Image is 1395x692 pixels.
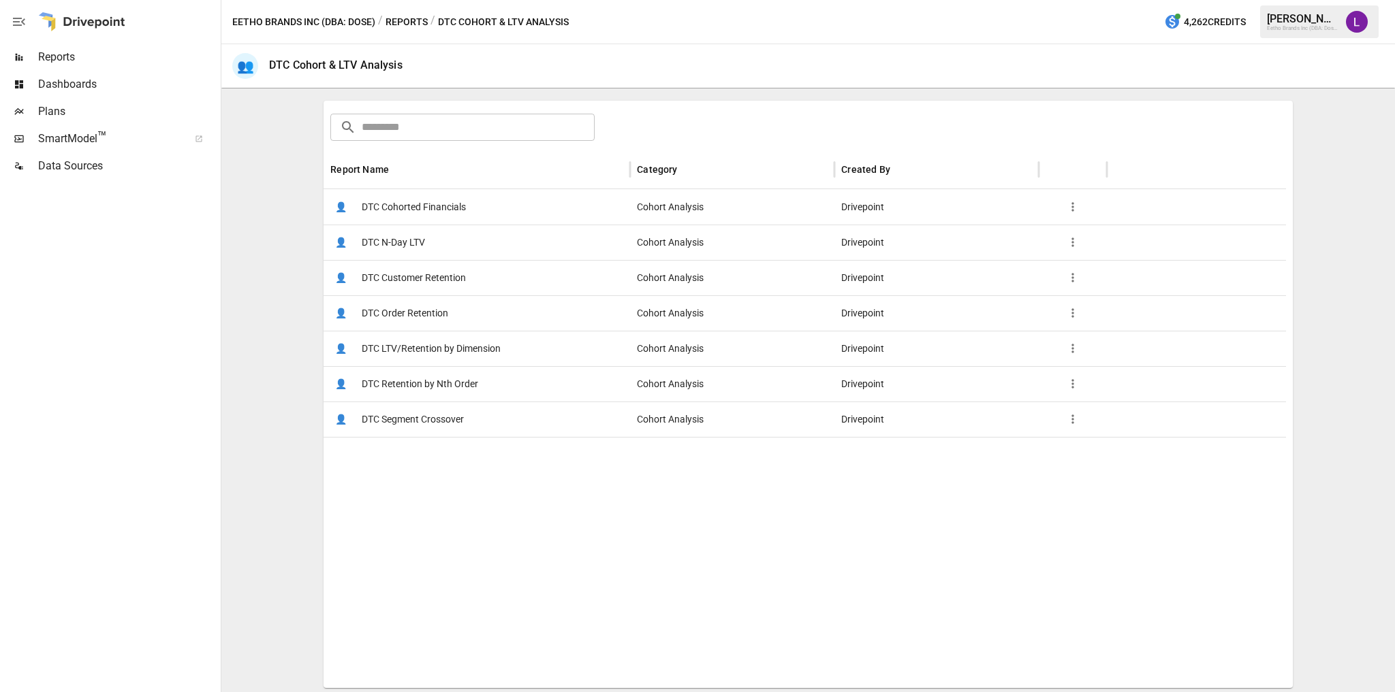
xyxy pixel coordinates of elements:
[362,225,425,260] span: DTC N-Day LTV
[38,103,218,120] span: Plans
[637,164,677,175] div: Category
[386,14,428,31] button: Reports
[362,331,501,366] span: DTC LTV/Retention by Dimension
[38,49,218,65] span: Reports
[330,164,389,175] div: Report Name
[38,76,218,93] span: Dashboards
[330,197,351,217] span: 👤
[362,367,478,401] span: DTC Retention by Nth Order
[630,260,834,295] div: Cohort Analysis
[330,303,351,323] span: 👤
[834,401,1039,437] div: Drivepoint
[97,129,107,146] span: ™
[38,131,180,147] span: SmartModel
[630,295,834,331] div: Cohort Analysis
[362,190,466,225] span: DTC Cohorted Financials
[892,160,911,179] button: Sort
[232,14,375,31] button: Eetho Brands Inc (DBA: Dose)
[362,402,464,437] span: DTC Segment Crossover
[330,374,351,394] span: 👤
[330,267,351,288] span: 👤
[269,59,403,71] div: DTC Cohort & LTV Analysis
[834,189,1039,225] div: Drivepoint
[834,331,1039,366] div: Drivepoint
[630,189,834,225] div: Cohort Analysis
[834,366,1039,401] div: Drivepoint
[1346,11,1368,33] img: Libby Knowles
[630,225,834,260] div: Cohort Analysis
[1267,12,1338,25] div: [PERSON_NAME]
[362,296,448,331] span: DTC Order Retention
[834,260,1039,295] div: Drivepoint
[330,232,351,252] span: 👤
[630,366,834,401] div: Cohort Analysis
[1267,25,1338,31] div: Eetho Brands Inc (DBA: Dose)
[330,409,351,429] span: 👤
[679,160,698,179] button: Sort
[630,331,834,366] div: Cohort Analysis
[38,158,218,174] span: Data Sources
[330,338,351,359] span: 👤
[362,261,466,295] span: DTC Customer Retention
[841,164,890,175] div: Created By
[1338,3,1376,41] button: Libby Knowles
[390,160,409,179] button: Sort
[1184,14,1246,31] span: 4,262 Credits
[834,295,1039,331] div: Drivepoint
[378,14,383,31] div: /
[1159,10,1251,35] button: 4,262Credits
[232,53,258,79] div: 👥
[834,225,1039,260] div: Drivepoint
[430,14,435,31] div: /
[630,401,834,437] div: Cohort Analysis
